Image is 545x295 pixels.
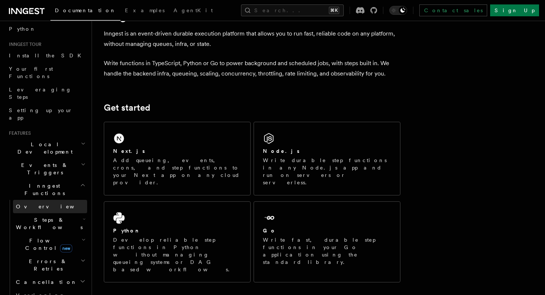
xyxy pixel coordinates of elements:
[9,107,73,121] span: Setting up your app
[13,234,87,255] button: Flow Controlnew
[6,182,80,197] span: Inngest Functions
[6,138,87,158] button: Local Development
[263,157,391,186] p: Write durable step functions in any Node.js app and run on servers or serverless.
[16,204,92,209] span: Overview
[6,41,42,47] span: Inngest tour
[419,4,487,16] a: Contact sales
[125,7,165,13] span: Examples
[6,49,87,62] a: Install the SDK
[113,227,141,234] h2: Python
[13,255,87,275] button: Errors & Retries
[6,83,87,104] a: Leveraging Steps
[13,213,87,234] button: Steps & Workflows
[6,179,87,200] button: Inngest Functions
[263,147,300,155] h2: Node.js
[6,130,31,136] span: Features
[13,275,87,289] button: Cancellation
[263,227,276,234] h2: Go
[490,4,539,16] a: Sign Up
[6,158,87,179] button: Events & Triggers
[254,122,400,195] a: Node.jsWrite durable step functions in any Node.js app and run on servers or serverless.
[50,2,120,21] a: Documentation
[13,216,83,231] span: Steps & Workflows
[60,244,72,252] span: new
[169,2,217,20] a: AgentKit
[9,87,72,100] span: Leveraging Steps
[55,7,116,13] span: Documentation
[174,7,213,13] span: AgentKit
[113,236,241,273] p: Develop reliable step functions in Python without managing queueing systems or DAG based workflows.
[9,66,53,79] span: Your first Functions
[104,122,251,195] a: Next.jsAdd queueing, events, crons, and step functions to your Next app on any cloud provider.
[241,4,344,16] button: Search...⌘K
[13,237,82,252] span: Flow Control
[104,29,400,49] p: Inngest is an event-driven durable execution platform that allows you to run fast, reliable code ...
[263,236,391,266] p: Write fast, durable step functions in your Go application using the standard library.
[6,62,87,83] a: Your first Functions
[113,157,241,186] p: Add queueing, events, crons, and step functions to your Next app on any cloud provider.
[6,161,81,176] span: Events & Triggers
[13,200,87,213] a: Overview
[9,53,86,58] span: Install the SDK
[9,26,36,32] span: Python
[104,103,150,113] a: Get started
[6,22,87,36] a: Python
[13,258,80,272] span: Errors & Retries
[254,201,400,282] a: GoWrite fast, durable step functions in your Go application using the standard library.
[389,6,407,15] button: Toggle dark mode
[329,7,339,14] kbd: ⌘K
[104,58,400,79] p: Write functions in TypeScript, Python or Go to power background and scheduled jobs, with steps bu...
[6,104,87,124] a: Setting up your app
[120,2,169,20] a: Examples
[6,141,81,155] span: Local Development
[13,278,77,286] span: Cancellation
[104,201,251,282] a: PythonDevelop reliable step functions in Python without managing queueing systems or DAG based wo...
[113,147,145,155] h2: Next.js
